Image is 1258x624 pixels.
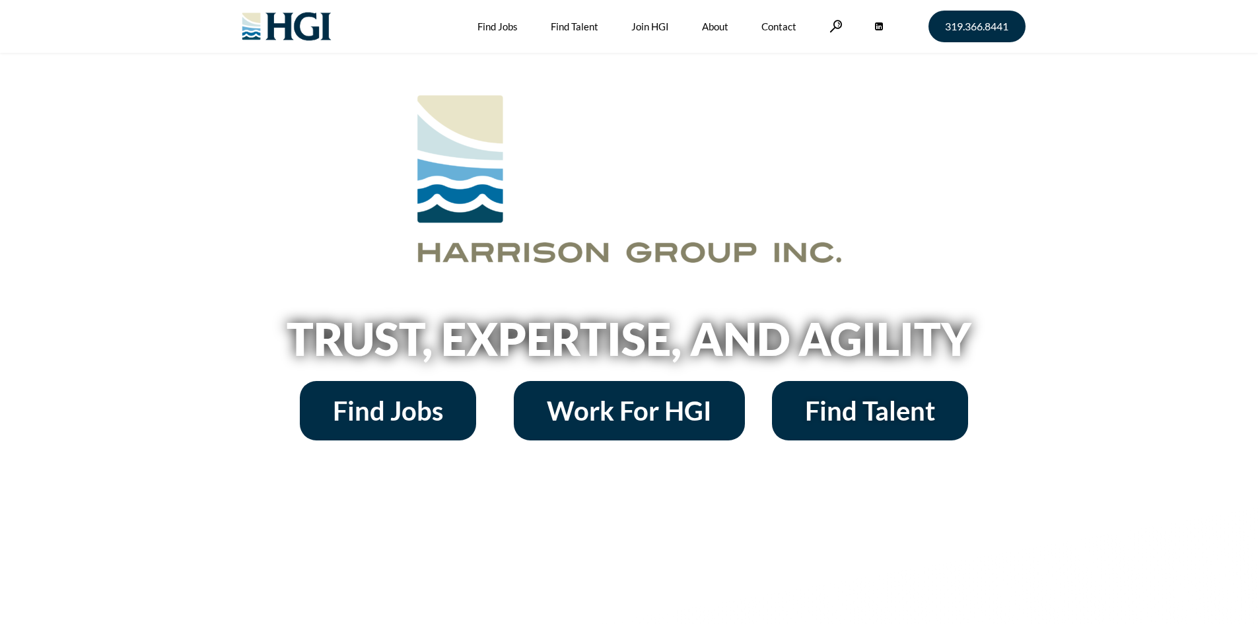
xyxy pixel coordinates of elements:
[253,316,1006,361] h2: Trust, Expertise, and Agility
[805,398,935,424] span: Find Talent
[333,398,443,424] span: Find Jobs
[928,11,1026,42] a: 319.366.8441
[945,21,1008,32] span: 319.366.8441
[300,381,476,440] a: Find Jobs
[514,381,745,440] a: Work For HGI
[829,20,843,32] a: Search
[772,381,968,440] a: Find Talent
[547,398,712,424] span: Work For HGI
